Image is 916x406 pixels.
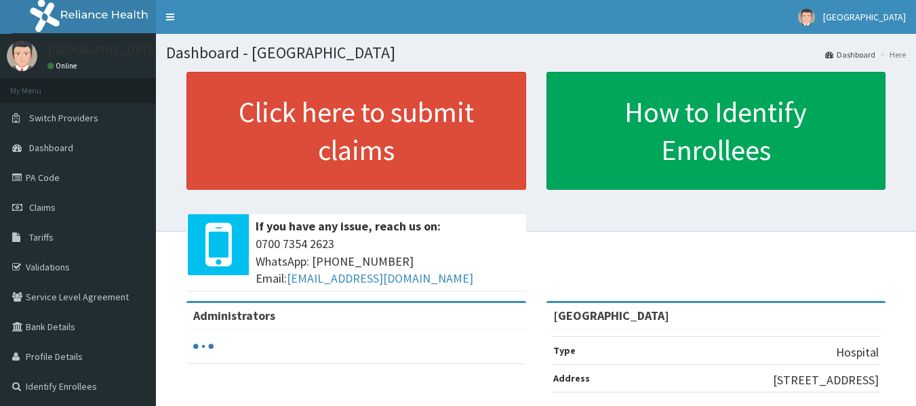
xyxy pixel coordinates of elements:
li: Here [877,49,906,60]
a: Online [47,61,80,70]
p: [STREET_ADDRESS] [773,371,879,389]
img: User Image [798,9,815,26]
img: User Image [7,41,37,71]
svg: audio-loading [193,336,214,357]
strong: [GEOGRAPHIC_DATA] [553,308,669,323]
b: Administrators [193,308,275,323]
b: Type [553,344,576,357]
b: Address [553,372,590,384]
a: Click here to submit claims [186,72,526,190]
h1: Dashboard - [GEOGRAPHIC_DATA] [166,44,906,62]
p: Hospital [836,344,879,361]
a: How to Identify Enrollees [546,72,886,190]
p: [GEOGRAPHIC_DATA] [47,44,159,56]
span: Tariffs [29,231,54,243]
span: 0700 7354 2623 WhatsApp: [PHONE_NUMBER] Email: [256,235,519,287]
span: Dashboard [29,142,73,154]
span: [GEOGRAPHIC_DATA] [823,11,906,23]
a: Dashboard [825,49,875,60]
span: Switch Providers [29,112,98,124]
b: If you have any issue, reach us on: [256,218,441,234]
a: [EMAIL_ADDRESS][DOMAIN_NAME] [287,270,473,286]
span: Claims [29,201,56,214]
